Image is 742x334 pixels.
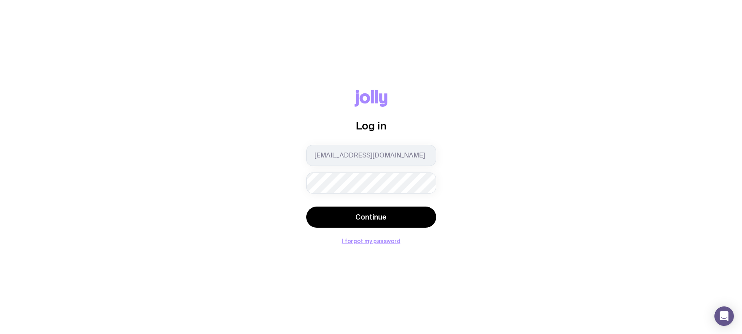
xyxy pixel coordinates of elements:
button: I forgot my password [342,238,400,244]
button: Continue [306,207,436,228]
div: Open Intercom Messenger [714,306,734,326]
span: Continue [355,212,387,222]
span: Log in [356,120,387,131]
input: you@email.com [306,145,436,166]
